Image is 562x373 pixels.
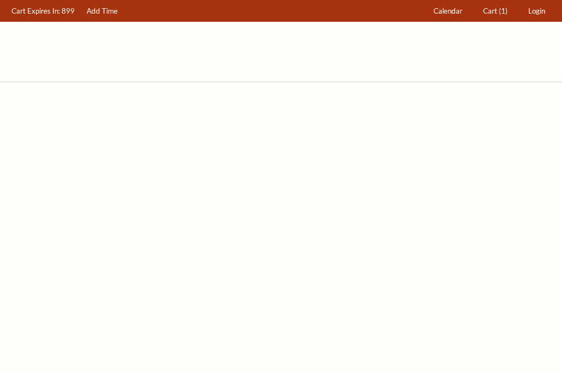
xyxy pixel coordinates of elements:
a: Cart (1) [478,1,513,22]
a: Add Time [82,1,123,22]
span: 899 [62,7,75,15]
span: Login [528,7,545,15]
span: Cart [483,7,497,15]
span: (1) [499,7,508,15]
a: Calendar [429,1,468,22]
span: Calendar [433,7,462,15]
a: Login [523,1,551,22]
span: Cart Expires In: [11,7,60,15]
